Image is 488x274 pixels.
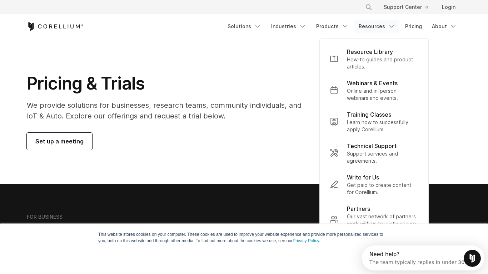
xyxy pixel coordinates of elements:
p: Get paid to create content for Corellium. [347,182,418,196]
a: Write for Us Get paid to create content for Corellium. [324,169,424,200]
iframe: Intercom live chat discovery launcher [362,245,484,270]
p: Webinars & Events [347,79,398,87]
a: Support Center [378,1,433,14]
a: Login [436,1,461,14]
div: Navigation Menu [223,20,461,33]
div: The team typically replies in under 30m [8,12,108,19]
p: Learn how to successfully apply Corellium. [347,119,418,133]
p: Resource Library [347,47,393,56]
p: This website stores cookies on your computer. These cookies are used to improve your website expe... [98,231,390,244]
a: Technical Support Support services and agreements. [324,137,424,169]
div: Navigation Menu [357,1,461,14]
a: Solutions [223,20,265,33]
a: Training Classes Learn how to successfully apply Corellium. [324,106,424,137]
a: Products [312,20,353,33]
a: Corellium Home [27,22,84,31]
h6: FOR BUSINESS [27,214,63,220]
a: Pricing [401,20,426,33]
div: Need help? [8,6,108,12]
a: Partners Our vast network of partners work with us to jointly secure our customers. [324,200,424,239]
a: Resources [354,20,399,33]
a: Privacy Policy. [293,238,320,243]
p: Technical Support [347,142,397,150]
h1: Pricing & Trials [27,73,312,94]
p: Training Classes [347,110,391,119]
p: Partners [347,204,370,213]
p: Support services and agreements. [347,150,418,164]
p: Write for Us [347,173,379,182]
iframe: Intercom live chat [464,250,481,267]
p: We provide solutions for businesses, research teams, community individuals, and IoT & Auto. Explo... [27,100,312,121]
a: Webinars & Events Online and in-person webinars and events. [324,75,424,106]
p: How-to guides and product articles. [347,56,418,70]
div: Open Intercom Messenger [3,3,129,22]
a: Set up a meeting [27,133,92,150]
p: Online and in-person webinars and events. [347,87,418,102]
a: Industries [267,20,310,33]
a: About [428,20,461,33]
p: Our vast network of partners work with us to jointly secure our customers. [347,213,418,234]
button: Search [362,1,375,14]
a: Resource Library How-to guides and product articles. [324,43,424,75]
span: Set up a meeting [35,137,84,146]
